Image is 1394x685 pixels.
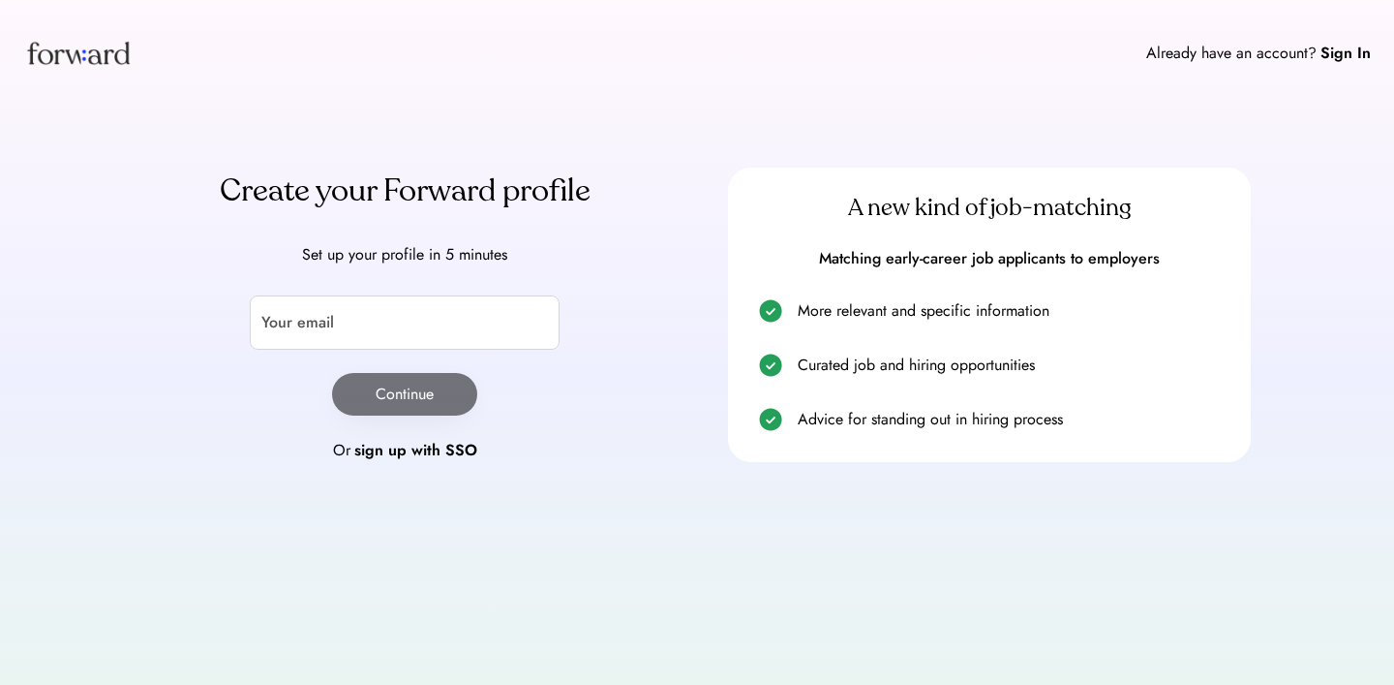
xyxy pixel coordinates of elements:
div: sign up with SSO [354,439,477,462]
div: A new kind of job-matching [751,193,1227,224]
div: Sign In [1320,42,1371,65]
img: Forward logo [23,23,134,82]
button: Continue [332,373,477,416]
img: check.svg [759,408,782,431]
div: Or [333,439,350,462]
div: Advice for standing out in hiring process [798,408,1227,431]
div: More relevant and specific information [798,299,1227,323]
div: Create your Forward profile [143,168,666,214]
img: check.svg [759,354,782,377]
div: Already have an account? [1146,42,1317,65]
div: Set up your profile in 5 minutes [143,243,666,266]
div: Curated job and hiring opportunities [798,354,1227,377]
img: check.svg [759,299,782,323]
div: Matching early-career job applicants to employers [751,248,1227,269]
